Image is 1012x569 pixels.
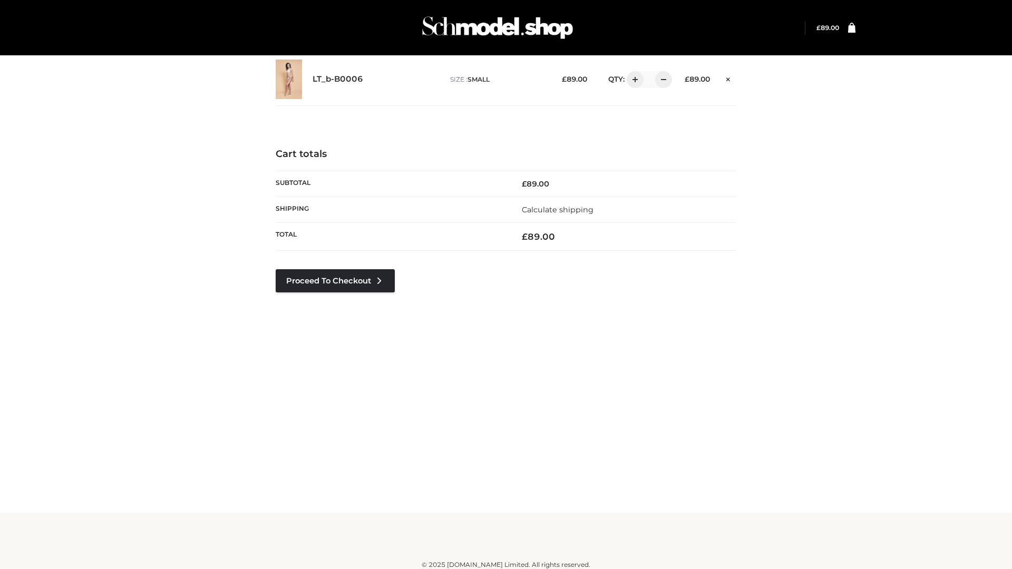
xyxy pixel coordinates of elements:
img: Schmodel Admin 964 [419,7,577,48]
a: Proceed to Checkout [276,269,395,292]
th: Total [276,223,506,251]
span: £ [816,24,821,32]
span: £ [562,75,567,83]
div: QTY: [598,71,668,88]
a: £89.00 [816,24,839,32]
span: £ [685,75,689,83]
bdi: 89.00 [685,75,710,83]
span: SMALL [468,75,490,83]
th: Subtotal [276,171,506,197]
a: LT_b-B0006 [313,74,363,84]
bdi: 89.00 [562,75,587,83]
th: Shipping [276,197,506,222]
bdi: 89.00 [816,24,839,32]
a: Remove this item [721,71,736,85]
a: Calculate shipping [522,205,593,214]
p: size : [450,75,546,84]
span: £ [522,179,527,189]
bdi: 89.00 [522,231,555,242]
bdi: 89.00 [522,179,549,189]
span: £ [522,231,528,242]
h4: Cart totals [276,149,736,160]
